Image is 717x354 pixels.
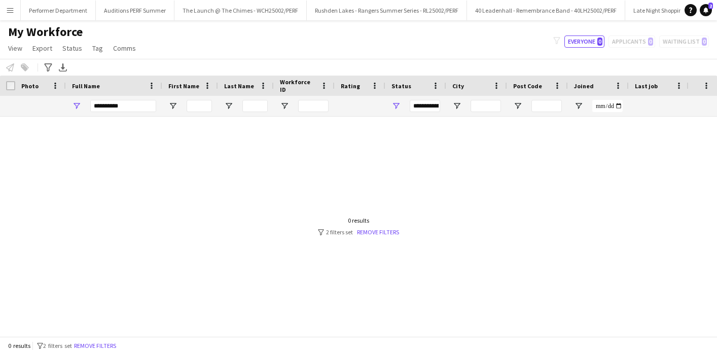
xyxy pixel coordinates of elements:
span: City [452,82,464,90]
a: Tag [88,42,107,55]
button: Open Filter Menu [280,101,289,111]
span: View [8,44,22,53]
button: The Launch @ The Chimes - WCH25002/PERF [174,1,307,20]
a: Remove filters [357,228,399,236]
span: Status [391,82,411,90]
button: Open Filter Menu [391,101,401,111]
span: Export [32,44,52,53]
button: Performer Department [21,1,96,20]
button: Open Filter Menu [452,101,461,111]
div: 0 results [318,217,399,224]
input: Workforce ID Filter Input [298,100,329,112]
input: Joined Filter Input [592,100,623,112]
button: Open Filter Menu [72,101,81,111]
span: First Name [168,82,199,90]
a: 2 [700,4,712,16]
span: My Workforce [8,24,83,40]
input: Post Code Filter Input [531,100,562,112]
button: Open Filter Menu [574,101,583,111]
span: 2 [708,3,713,9]
a: Export [28,42,56,55]
input: Column with Header Selection [6,81,15,90]
app-action-btn: Advanced filters [42,61,54,74]
button: Open Filter Menu [513,101,522,111]
a: View [4,42,26,55]
span: Joined [574,82,594,90]
span: Comms [113,44,136,53]
button: 40 Leadenhall - Remembrance Band - 40LH25002/PERF [467,1,625,20]
input: Full Name Filter Input [90,100,156,112]
span: Full Name [72,82,100,90]
input: City Filter Input [471,100,501,112]
button: Open Filter Menu [168,101,177,111]
div: 2 filters set [318,228,399,236]
input: First Name Filter Input [187,100,212,112]
input: Last Name Filter Input [242,100,268,112]
span: Last job [635,82,658,90]
button: Everyone0 [564,36,604,48]
a: Comms [109,42,140,55]
span: Tag [92,44,103,53]
button: Remove filters [72,340,118,351]
span: Rating [341,82,360,90]
a: Status [58,42,86,55]
span: Last Name [224,82,254,90]
span: Status [62,44,82,53]
span: 0 [597,38,602,46]
button: Rushden Lakes - Rangers Summer Series - RL25002/PERF [307,1,467,20]
span: Post Code [513,82,542,90]
button: Open Filter Menu [224,101,233,111]
button: Auditions PERF Summer [96,1,174,20]
span: Workforce ID [280,78,316,93]
span: Photo [21,82,39,90]
app-action-btn: Export XLSX [57,61,69,74]
span: 2 filters set [43,342,72,349]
